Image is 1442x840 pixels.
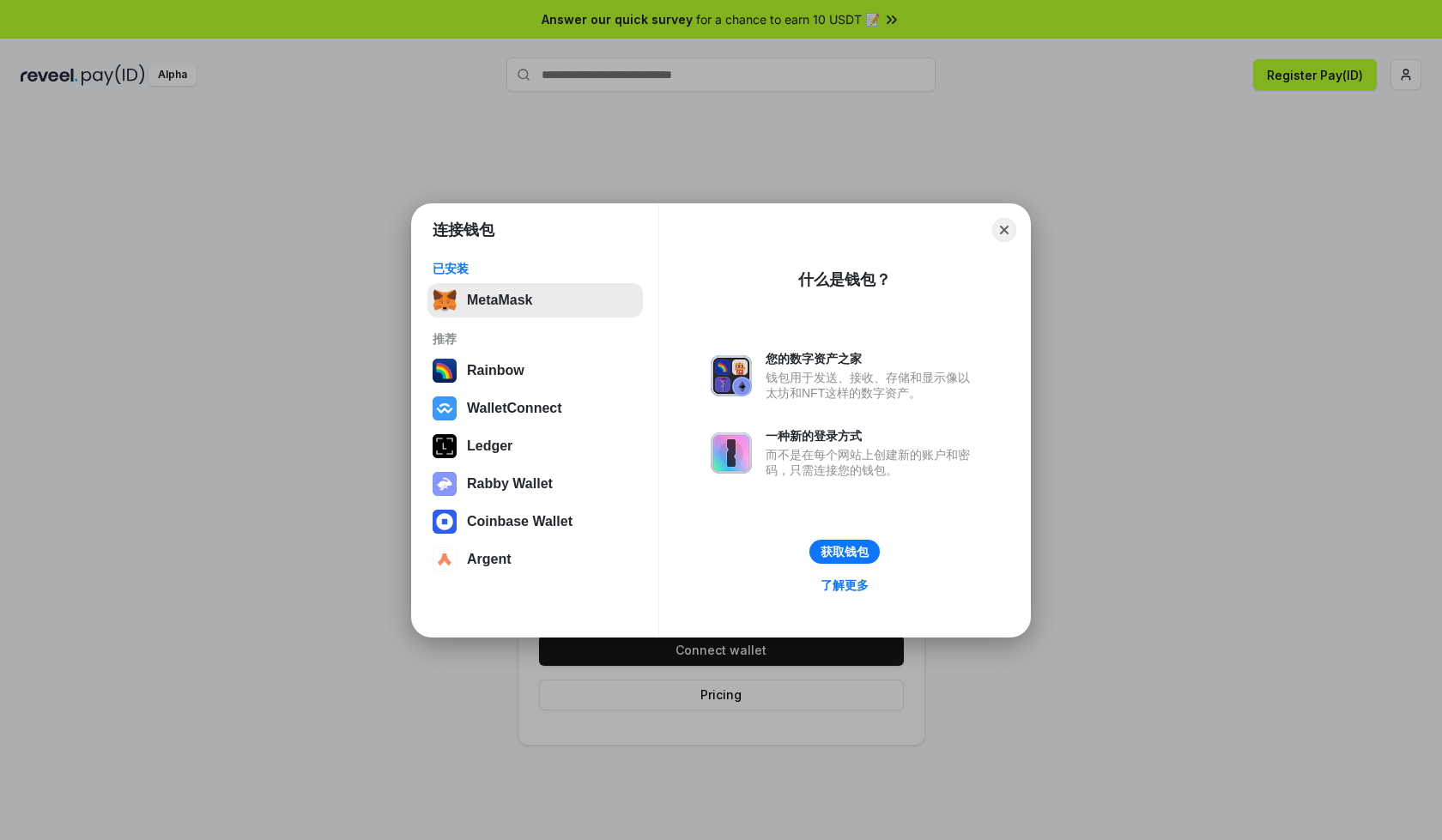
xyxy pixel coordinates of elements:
[433,331,638,347] div: 推荐
[467,552,512,567] div: Argent
[821,544,869,559] div: 获取钱包
[427,283,643,317] button: MetaMask
[467,293,532,308] div: MetaMask
[427,505,643,539] button: Coinbase Wallet
[427,542,643,577] button: Argent
[427,354,643,388] button: Rainbow
[766,370,978,401] div: 钱包用于发送、接收、存储和显示像以太坊和NFT这样的数字资产。
[427,467,643,501] button: Rabby Wallet
[810,574,879,596] a: 了解更多
[467,363,524,378] div: Rainbow
[992,218,1016,242] button: Close
[711,355,752,396] img: svg+xml,%3Csvg%20xmlns%3D%22http%3A%2F%2Fwww.w3.org%2F2000%2Fsvg%22%20fill%3D%22none%22%20viewBox...
[433,359,457,383] img: svg+xml,%3Csvg%20width%3D%22120%22%20height%3D%22120%22%20viewBox%3D%220%200%20120%20120%22%20fil...
[433,547,457,571] img: svg+xml,%3Csvg%20width%3D%2228%22%20height%3D%2228%22%20viewBox%3D%220%200%2028%2028%22%20fill%3D...
[433,288,457,312] img: svg+xml,%3Csvg%20fill%3D%22none%22%20height%3D%2233%22%20viewBox%3D%220%200%2035%2033%22%20width%...
[798,269,891,290] div: 什么是钱包？
[433,434,457,458] img: svg+xml,%3Csvg%20xmlns%3D%22http%3A%2F%2Fwww.w3.org%2F2000%2Fsvg%22%20width%3D%2228%22%20height%3...
[766,428,978,444] div: 一种新的登录方式
[766,351,978,366] div: 您的数字资产之家
[711,432,752,474] img: svg+xml,%3Csvg%20xmlns%3D%22http%3A%2F%2Fwww.w3.org%2F2000%2Fsvg%22%20fill%3D%22none%22%20viewBox...
[433,220,494,240] h1: 连接钱包
[821,577,869,593] div: 了解更多
[427,391,643,426] button: WalletConnect
[433,510,457,534] img: svg+xml,%3Csvg%20width%3D%2228%22%20height%3D%2228%22%20viewBox%3D%220%200%2028%2028%22%20fill%3D...
[433,396,457,420] img: svg+xml,%3Csvg%20width%3D%2228%22%20height%3D%2228%22%20viewBox%3D%220%200%2028%2028%22%20fill%3D...
[467,476,553,492] div: Rabby Wallet
[433,261,638,276] div: 已安装
[809,540,880,564] button: 获取钱包
[467,438,512,454] div: Ledger
[766,447,978,478] div: 而不是在每个网站上创建新的账户和密码，只需连接您的钱包。
[467,514,573,529] div: Coinbase Wallet
[427,429,643,463] button: Ledger
[467,401,562,416] div: WalletConnect
[433,472,457,496] img: svg+xml,%3Csvg%20xmlns%3D%22http%3A%2F%2Fwww.w3.org%2F2000%2Fsvg%22%20fill%3D%22none%22%20viewBox...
